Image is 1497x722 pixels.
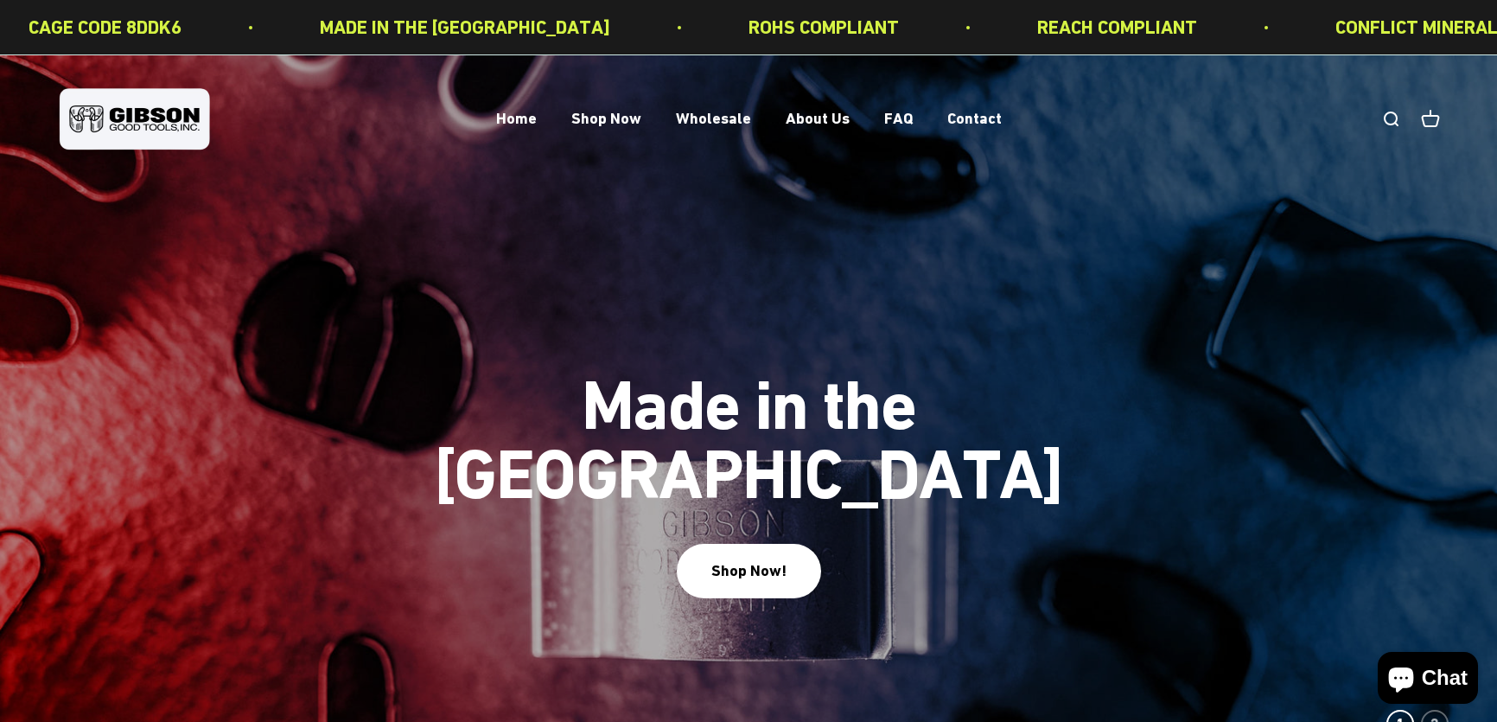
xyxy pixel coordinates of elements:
[711,559,787,584] div: Shop Now!
[571,110,641,128] a: Shop Now
[316,12,607,42] p: MADE IN THE [GEOGRAPHIC_DATA]
[411,434,1086,514] split-lines: Made in the [GEOGRAPHIC_DATA]
[496,110,537,128] a: Home
[25,12,178,42] p: CAGE CODE 8DDK6
[1373,652,1483,708] inbox-online-store-chat: Shopify online store chat
[884,110,913,128] a: FAQ
[745,12,895,42] p: ROHS COMPLIANT
[947,110,1002,128] a: Contact
[677,544,821,598] button: Shop Now!
[676,110,751,128] a: Wholesale
[1034,12,1194,42] p: REACH COMPLIANT
[786,110,850,128] a: About Us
